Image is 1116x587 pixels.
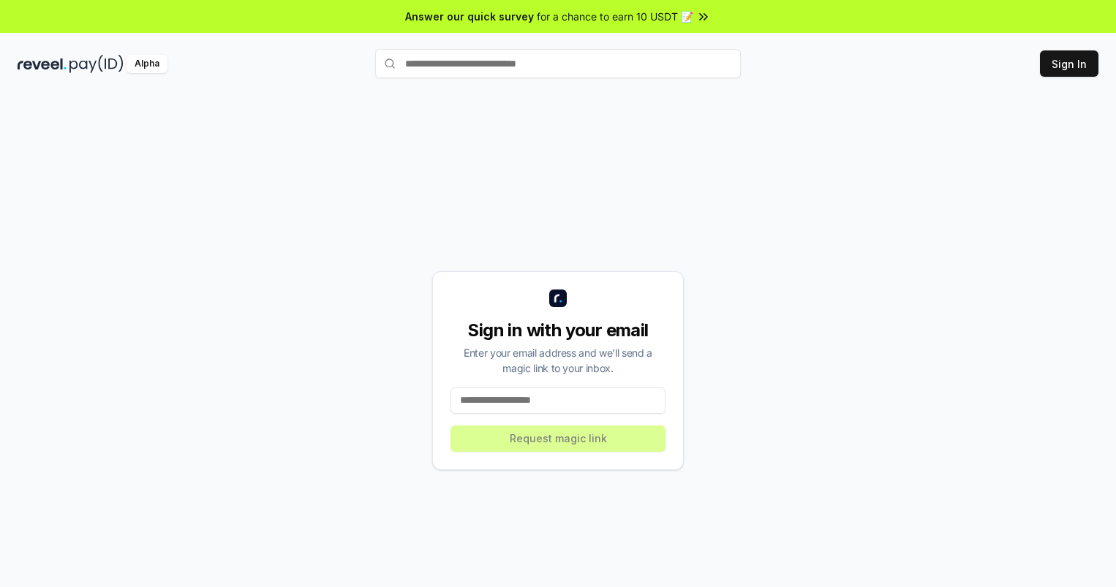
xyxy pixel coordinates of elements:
img: pay_id [69,55,124,73]
span: Answer our quick survey [405,9,534,24]
div: Enter your email address and we’ll send a magic link to your inbox. [450,345,666,376]
div: Sign in with your email [450,319,666,342]
img: logo_small [549,289,567,307]
img: reveel_dark [18,55,67,73]
span: for a chance to earn 10 USDT 📝 [537,9,693,24]
div: Alpha [127,55,167,73]
button: Sign In [1040,50,1098,77]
